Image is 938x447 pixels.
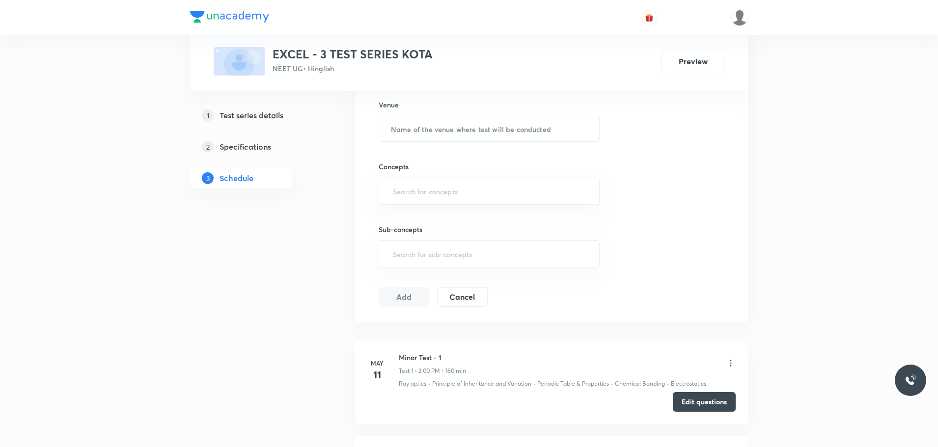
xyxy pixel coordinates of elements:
button: Edit questions [673,392,736,412]
button: Add [379,287,429,307]
h5: Test series details [220,109,283,121]
button: avatar [641,10,657,26]
button: Open [594,190,596,192]
img: ttu [905,374,916,386]
h5: Specifications [220,141,271,153]
img: avatar [645,13,654,22]
img: fallback-thumbnail.png [214,47,265,76]
input: Search for concepts [391,182,587,200]
p: Principle of Inheritance and Variation [432,379,531,388]
div: · [611,379,613,388]
button: Preview [662,50,724,73]
div: · [428,379,430,388]
img: Company Logo [190,11,269,23]
p: Electrostatics [671,379,706,388]
button: Cancel [437,287,488,307]
h6: Concepts [379,161,600,172]
p: NEET UG • Hinglish [273,63,433,74]
h6: Minor Test - 1 [399,352,466,363]
input: Name of the venue where test will be conducted [379,116,599,141]
p: 2 [202,141,214,153]
h6: Sub-concepts [379,224,600,235]
p: Chemical Bonding [615,379,665,388]
p: Ray optics [399,379,426,388]
input: Search for sub-concepts [391,245,587,263]
h5: Schedule [220,172,253,184]
h4: 11 [367,368,387,382]
a: 1Test series details [190,105,324,125]
p: Periodic Table & Properties [537,379,609,388]
p: 3 [202,172,214,184]
p: Test 1 • 2:00 PM • 180 min [399,367,466,375]
h3: EXCEL - 3 TEST SERIES KOTA [273,47,433,61]
div: · [533,379,535,388]
a: 2Specifications [190,137,324,157]
p: 1 [202,109,214,121]
a: Company Logo [190,11,269,25]
img: Rohit Bhatnagar [731,9,748,26]
h6: May [367,359,387,368]
h6: Venue [379,100,399,110]
div: · [667,379,669,388]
